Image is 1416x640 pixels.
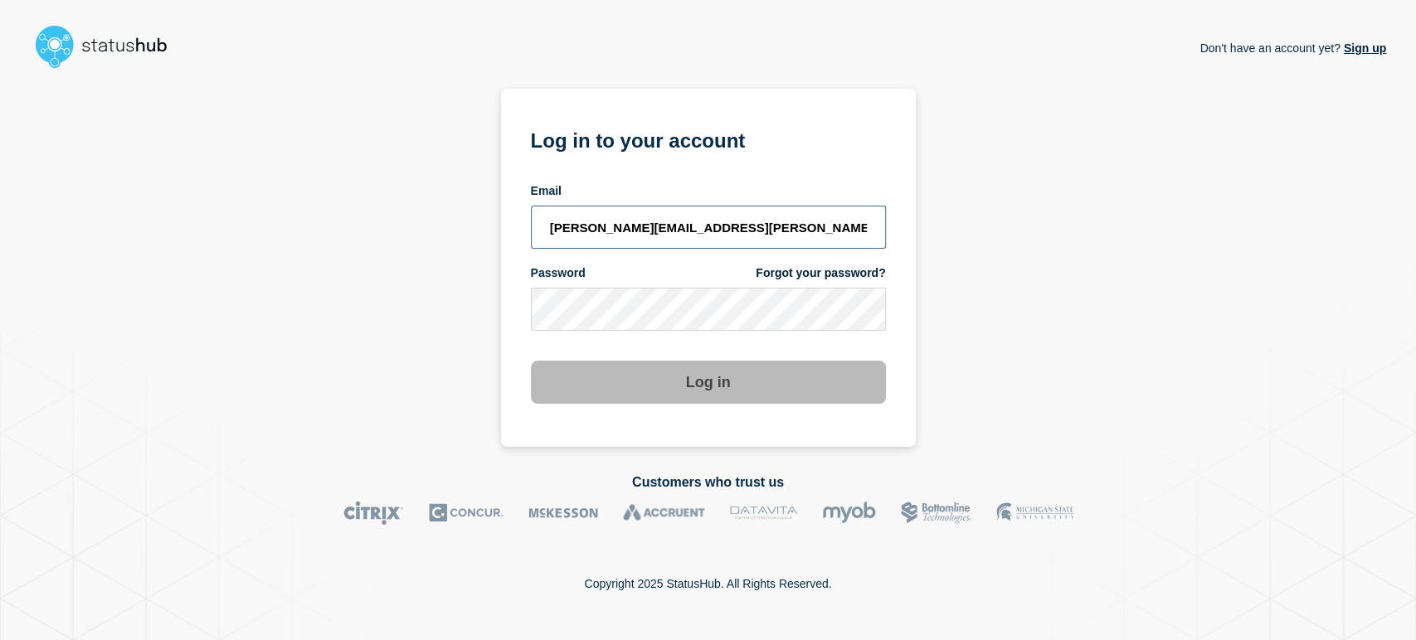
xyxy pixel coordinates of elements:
img: McKesson logo [528,501,598,525]
img: Citrix logo [343,501,404,525]
img: myob logo [822,501,876,525]
img: MSU logo [996,501,1073,525]
img: StatusHub logo [30,20,187,73]
img: Accruent logo [623,501,705,525]
img: Concur logo [429,501,504,525]
a: Sign up [1341,41,1386,55]
button: Log in [531,361,886,404]
img: DataVita logo [730,501,797,525]
p: Don't have an account yet? [1199,28,1386,68]
input: password input [531,288,886,331]
a: Forgot your password? [756,265,885,281]
input: email input [531,206,886,249]
p: Copyright 2025 StatusHub. All Rights Reserved. [584,577,831,590]
h2: Customers who trust us [30,475,1386,490]
span: Email [531,183,562,199]
img: Bottomline logo [901,501,971,525]
h1: Log in to your account [531,124,886,154]
span: Password [531,265,586,281]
